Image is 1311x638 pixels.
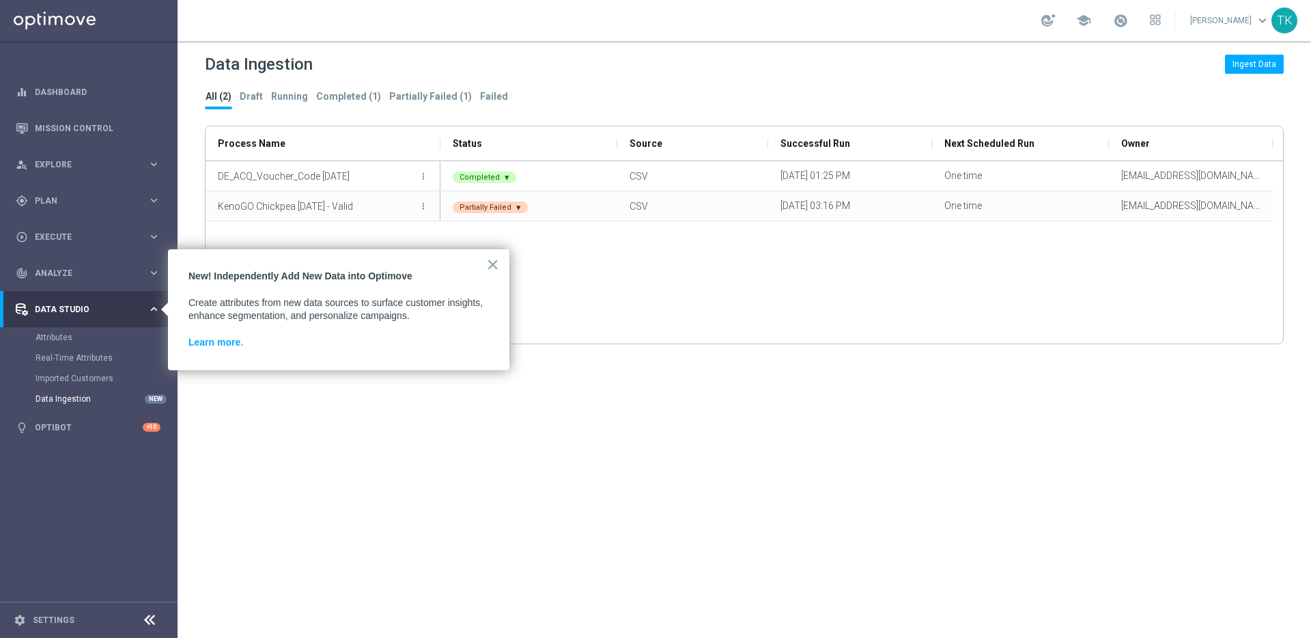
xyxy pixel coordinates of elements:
[145,395,167,404] div: NEW
[240,91,263,102] tab-header: Draft
[768,191,932,221] div: [DATE] 03:16 PM
[188,337,240,348] a: Learn more
[419,202,428,211] i: more_vert
[932,161,1109,191] div: One time
[147,303,160,316] i: keyboard_arrow_right
[1076,13,1091,28] span: school
[16,158,147,171] div: Explore
[16,231,28,243] i: play_circle_outline
[206,191,1273,221] div: Press SPACE to select this row.
[36,368,176,389] div: Imported Customers
[16,110,160,146] div: Mission Control
[1109,191,1273,221] div: [EMAIL_ADDRESS][DOMAIN_NAME]
[16,231,147,243] div: Execute
[218,138,285,149] span: Process Name
[480,91,508,102] tab-header: Failed
[780,138,850,149] span: Successful Run
[33,616,74,624] a: Settings
[35,409,143,445] a: Optibot
[16,303,147,316] div: Data Studio
[617,161,768,191] div: CSV
[35,233,147,241] span: Execute
[207,346,1282,359] p: In case of failure, you can review the or
[516,203,521,212] div: ▾
[16,86,28,98] i: equalizer
[35,161,147,169] span: Explore
[147,194,160,207] i: keyboard_arrow_right
[419,171,428,181] i: more_vert
[1225,55,1284,74] button: Ingest Data
[35,74,160,110] a: Dashboard
[453,202,528,213] div: Partially Failed
[389,91,472,102] tab-header: Partially Failed (1)
[35,197,147,205] span: Plan
[1189,10,1271,31] a: [PERSON_NAME]
[453,171,516,183] div: Completed
[147,230,160,243] i: keyboard_arrow_right
[36,332,142,343] a: Attributes
[453,138,482,149] span: Status
[36,373,142,384] a: Imported Customers
[218,170,407,182] p: DE_ACQ_Voucher_Code [DATE]
[1255,13,1270,28] span: keyboard_arrow_down
[16,267,147,279] div: Analyze
[206,161,1273,191] div: Press SPACE to select this row.
[768,161,932,191] div: [DATE] 01:25 PM
[36,393,142,404] a: Data Ingestion
[147,266,160,279] i: keyboard_arrow_right
[16,195,28,207] i: gps_fixed
[630,138,662,149] span: Source
[36,352,142,363] a: Real-Time Attributes
[35,305,147,314] span: Data Studio
[16,195,147,207] div: Plan
[206,91,231,102] tab-header: All (2)
[1109,161,1273,191] div: [EMAIL_ADDRESS][DOMAIN_NAME]
[505,173,509,182] div: ▾
[16,409,160,445] div: Optibot
[16,74,160,110] div: Dashboard
[16,158,28,171] i: person_search
[486,253,499,275] button: Close
[617,191,768,221] div: CSV
[36,327,176,348] div: Attributes
[36,348,176,368] div: Real-Time Attributes
[35,269,147,277] span: Analyze
[240,337,243,348] span: .
[205,53,313,75] h2: Data Ingestion
[218,200,407,212] p: KenoGO Chickpea [DATE] - Valid
[188,296,489,323] p: Create attributes from new data sources to surface customer insights, enhance segmentation, and p...
[143,423,160,432] div: +10
[14,614,26,626] i: settings
[16,267,28,279] i: track_changes
[36,389,176,409] div: Data Ingestion
[1121,138,1150,149] span: Owner
[944,138,1034,149] span: Next Scheduled Run
[16,421,28,434] i: lightbulb
[188,271,412,281] strong: New! Independently Add New Data into Optimove
[932,191,1109,221] div: One time
[147,158,160,171] i: keyboard_arrow_right
[35,110,160,146] a: Mission Control
[271,91,308,102] tab-header: Running
[1271,8,1297,33] div: TK
[316,91,381,102] tab-header: Completed (1)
